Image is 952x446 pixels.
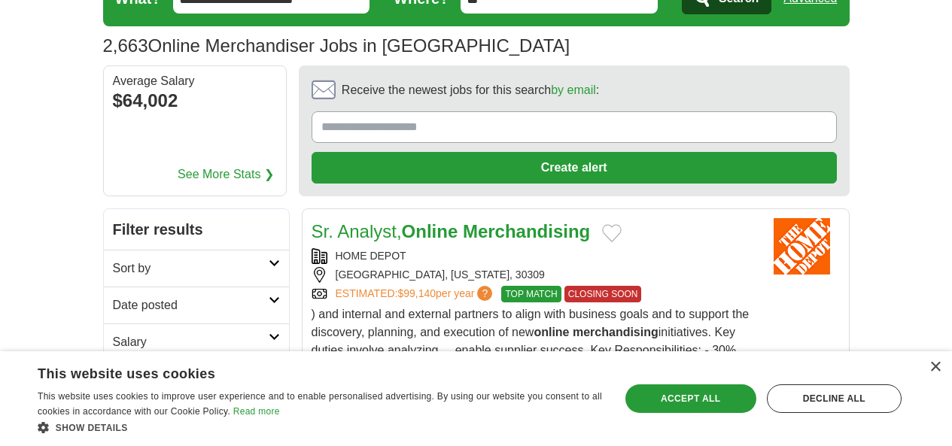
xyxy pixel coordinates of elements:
[104,323,289,360] a: Salary
[929,362,941,373] div: Close
[477,286,492,301] span: ?
[233,406,280,417] a: Read more, opens a new window
[402,221,458,241] strong: Online
[38,420,603,435] div: Show details
[564,286,642,302] span: CLOSING SOON
[336,250,406,262] a: HOME DEPOT
[104,287,289,323] a: Date posted
[765,218,840,275] img: Home Depot logo
[103,32,148,59] span: 2,663
[104,250,289,287] a: Sort by
[38,391,602,417] span: This website uses cookies to improve user experience and to enable personalised advertising. By u...
[397,287,436,299] span: $99,140
[312,221,591,241] a: Sr. Analyst,Online Merchandising
[342,81,599,99] span: Receive the newest jobs for this search :
[551,83,596,96] a: by email
[178,165,274,184] a: See More Stats ❯
[38,360,565,383] div: This website uses cookies
[312,308,753,393] span: ) and internal and external partners to align with business goals and to support the discovery, p...
[103,35,570,56] h1: Online Merchandiser Jobs in [GEOGRAPHIC_DATA]
[56,423,128,433] span: Show details
[312,267,753,283] div: [GEOGRAPHIC_DATA], [US_STATE], 30309
[113,259,269,278] h2: Sort by
[113,333,269,351] h2: Salary
[113,75,277,87] div: Average Salary
[113,296,269,314] h2: Date posted
[767,384,902,413] div: Decline all
[501,286,561,302] span: TOP MATCH
[312,152,837,184] button: Create alert
[602,224,622,242] button: Add to favorite jobs
[104,209,289,250] h2: Filter results
[463,221,590,241] strong: Merchandising
[113,87,277,114] div: $64,002
[625,384,756,413] div: Accept all
[573,326,658,338] strong: merchandising
[336,286,496,302] a: ESTIMATED:$99,140per year?
[534,326,569,338] strong: online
